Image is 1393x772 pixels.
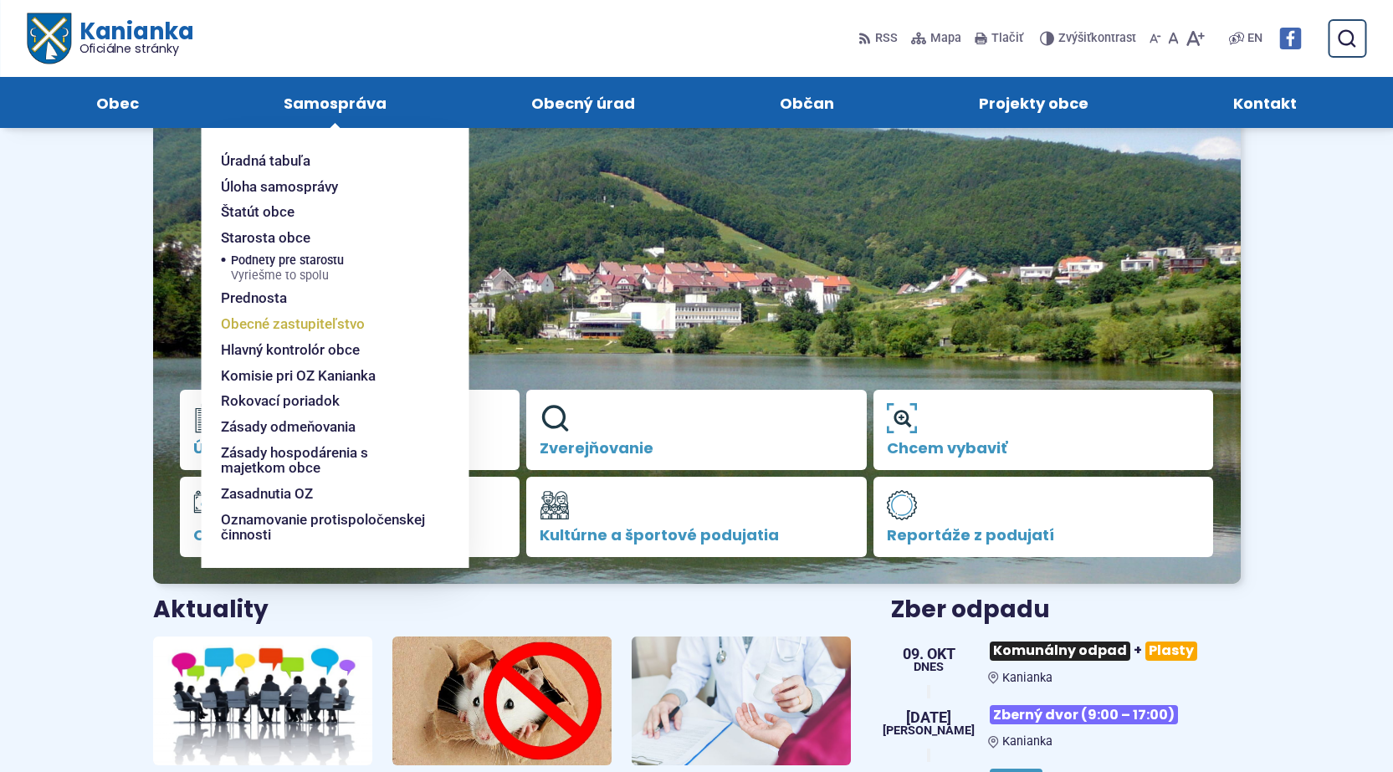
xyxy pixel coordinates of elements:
[221,507,428,548] a: Oznamovanie protispoločenskej činnosti
[221,225,428,251] a: Starosta obce
[1233,77,1297,128] span: Kontakt
[1145,642,1197,661] span: Plasty
[70,20,192,55] h1: Kanianka
[780,77,834,128] span: Občan
[284,77,387,128] span: Samospráva
[1165,21,1182,56] button: Nastaviť pôvodnú veľkosť písma
[1244,28,1266,49] a: EN
[1058,32,1136,46] span: kontrast
[725,77,890,128] a: Občan
[924,77,1145,128] a: Projekty obce
[231,251,428,286] a: Podnety pre starostuVyriešme to spolu
[903,647,955,662] span: 09. okt
[40,77,194,128] a: Obec
[180,390,520,470] a: Úradná tabuľa
[153,597,269,623] h3: Aktuality
[96,77,139,128] span: Obec
[858,21,901,56] a: RSS
[991,32,1023,46] span: Tlačiť
[180,477,520,557] a: Obecný rozhlas
[221,388,428,414] a: Rokovací poriadok
[221,174,338,200] span: Úloha samosprávy
[887,440,1201,457] span: Chcem vybaviť
[908,21,965,56] a: Mapa
[221,481,428,507] a: Zasadnutia OZ
[221,414,356,440] span: Zásady odmeňovania
[221,199,294,225] span: Štatút obce
[221,199,428,225] a: Štatút obce
[1247,28,1262,49] span: EN
[221,311,428,337] a: Obecné zastupiteľstvo
[990,705,1178,724] span: Zberný dvor (9:00 – 17:00)
[193,527,507,544] span: Obecný rozhlas
[221,337,360,363] span: Hlavný kontrolór obce
[988,635,1240,667] h3: +
[540,527,853,544] span: Kultúrne a športové podujatia
[475,77,690,128] a: Obecný úrad
[979,77,1088,128] span: Projekty obce
[231,251,344,286] span: Podnety pre starostu
[971,21,1027,56] button: Tlačiť
[526,477,867,557] a: Kultúrne a športové podujatia
[221,337,428,363] a: Hlavný kontrolór obce
[231,269,344,283] span: Vyriešme to spolu
[221,174,428,200] a: Úloha samosprávy
[221,363,376,389] span: Komisie pri OZ Kanianka
[221,225,310,251] span: Starosta obce
[891,597,1240,623] h3: Zber odpadu
[1182,21,1208,56] button: Zväčšiť veľkosť písma
[883,710,975,725] span: [DATE]
[221,481,313,507] span: Zasadnutia OZ
[883,725,975,737] span: [PERSON_NAME]
[1058,31,1091,45] span: Zvýšiť
[221,440,428,481] a: Zásady hospodárenia s majetkom obce
[531,77,635,128] span: Obecný úrad
[875,28,898,49] span: RSS
[990,642,1130,661] span: Komunálny odpad
[873,390,1214,470] a: Chcem vybaviť
[221,388,340,414] span: Rokovací poriadok
[221,148,310,174] span: Úradná tabuľa
[873,477,1214,557] a: Reportáže z podujatí
[27,13,193,64] a: Logo Kanianka, prejsť na domovskú stránku.
[79,43,193,54] span: Oficiálne stránky
[891,635,1240,685] a: Komunálny odpad+Plasty Kanianka 09. okt Dnes
[526,390,867,470] a: Zverejňovanie
[228,77,442,128] a: Samospráva
[221,285,287,311] span: Prednosta
[1040,21,1139,56] button: Zvýšiťkontrast
[891,698,1240,749] a: Zberný dvor (9:00 – 17:00) Kanianka [DATE] [PERSON_NAME]
[1002,734,1052,749] span: Kanianka
[27,13,70,64] img: Prejsť na domovskú stránku
[221,414,428,440] a: Zásady odmeňovania
[221,311,365,337] span: Obecné zastupiteľstvo
[1002,671,1052,685] span: Kanianka
[930,28,961,49] span: Mapa
[1178,77,1353,128] a: Kontakt
[1279,28,1301,49] img: Prejsť na Facebook stránku
[221,285,428,311] a: Prednosta
[193,440,507,457] span: Úradná tabuľa
[1146,21,1165,56] button: Zmenšiť veľkosť písma
[887,527,1201,544] span: Reportáže z podujatí
[221,148,428,174] a: Úradná tabuľa
[221,363,428,389] a: Komisie pri OZ Kanianka
[540,440,853,457] span: Zverejňovanie
[903,662,955,673] span: Dnes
